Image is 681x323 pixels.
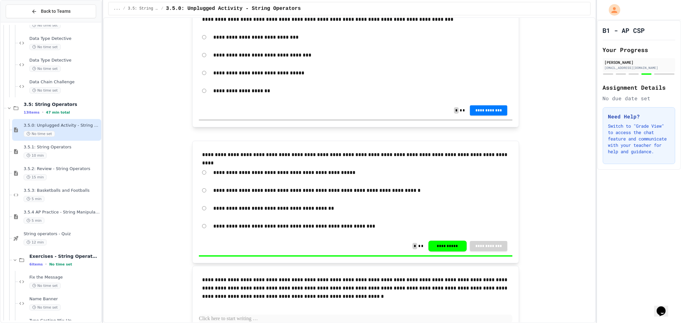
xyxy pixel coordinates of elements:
span: Data Type Detective [29,58,100,63]
iframe: chat widget [654,297,675,317]
div: [PERSON_NAME] [605,59,674,65]
span: No time set [29,87,61,94]
span: No time set [29,304,61,311]
span: Data Chain Challenge [29,79,100,85]
span: No time set [29,283,61,289]
span: Exercises - String Operators [29,253,100,259]
span: / [123,6,125,11]
span: No time set [49,262,72,267]
span: 3.5.1: String Operators [24,145,100,150]
span: 5 min [24,218,44,224]
span: • [42,110,43,115]
span: ... [114,6,121,11]
span: 3.5.0: Unplugged Activity - String Operators [166,5,301,12]
span: Fix the Message [29,275,100,280]
span: 12 min [24,239,47,245]
span: 3.5.3: Basketballs and Footballs [24,188,100,193]
div: No due date set [603,94,676,102]
h1: B1 - AP CSP [603,26,645,35]
span: No time set [24,131,55,137]
span: 15 min [24,174,47,180]
span: Back to Teams [41,8,71,15]
span: 5 min [24,196,44,202]
span: 3.5: String Operators [24,101,100,107]
span: Data Type Detective [29,36,100,41]
span: 3.5.0: Unplugged Activity - String Operators [24,123,100,128]
span: No time set [29,22,61,28]
span: 3.5.2: Review - String Operators [24,166,100,172]
span: No time set [29,44,61,50]
span: 3.5: String Operators [128,6,159,11]
div: My Account [602,3,622,17]
span: String operators - Quiz [24,231,100,237]
span: 47 min total [46,110,70,115]
span: Name Banner [29,297,100,302]
span: 3.5.4 AP Practice - String Manipulation [24,210,100,215]
span: 13 items [24,110,40,115]
span: / [161,6,163,11]
span: No time set [29,66,61,72]
h3: Need Help? [608,113,670,120]
h2: Assignment Details [603,83,676,92]
p: Switch to "Grade View" to access the chat feature and communicate with your teacher for help and ... [608,123,670,155]
div: [EMAIL_ADDRESS][DOMAIN_NAME] [605,65,674,70]
span: • [45,262,47,267]
h2: Your Progress [603,45,676,54]
span: 6 items [29,262,43,267]
span: 10 min [24,153,47,159]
